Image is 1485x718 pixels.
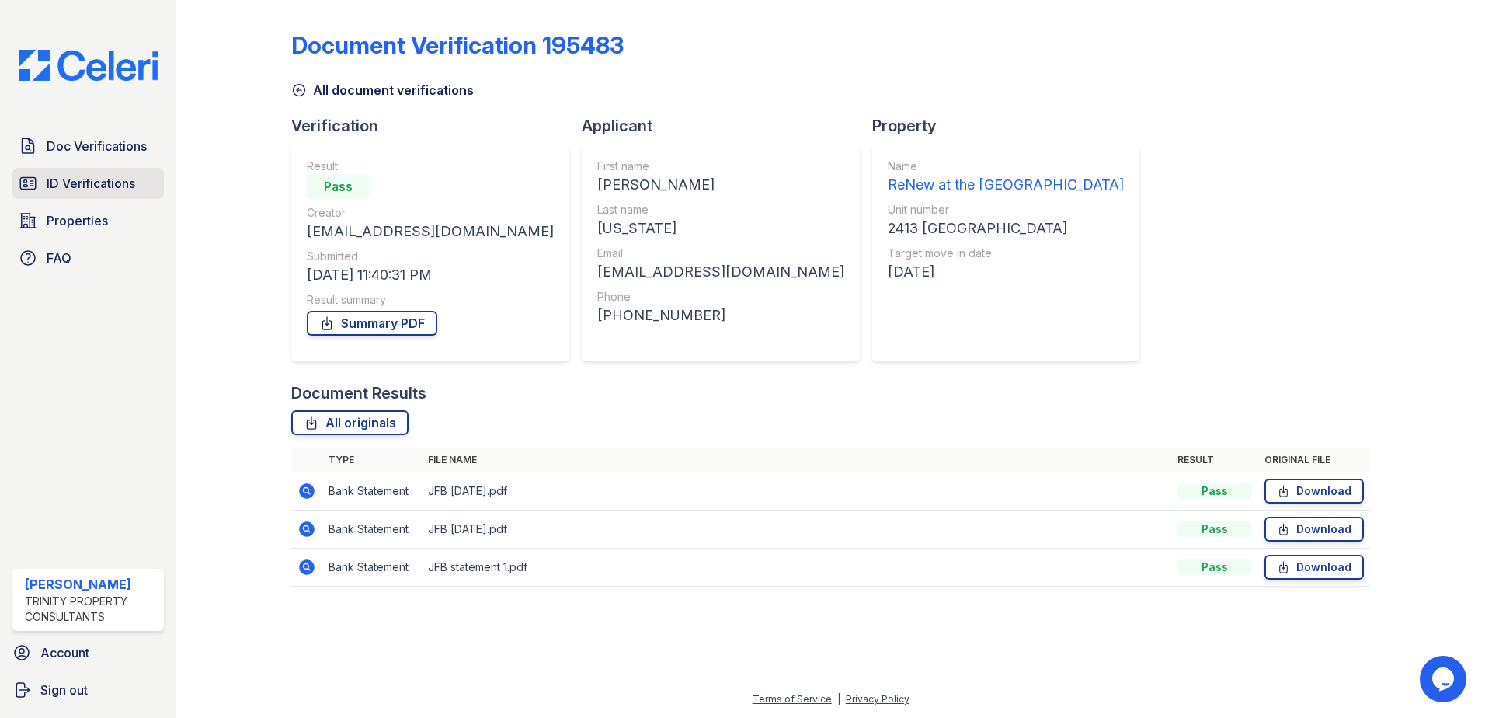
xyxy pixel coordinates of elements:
td: Bank Statement [322,549,422,587]
span: Properties [47,211,108,230]
div: Unit number [888,202,1124,218]
img: CE_Logo_Blue-a8612792a0a2168367f1c8372b55b34899dd931a85d93a1a3d3e32e68fde9ad4.png [6,50,170,81]
a: Account [6,637,170,668]
div: | [837,693,840,705]
div: ReNew at the [GEOGRAPHIC_DATA] [888,174,1124,196]
a: Sign out [6,674,170,706]
span: Doc Verifications [47,137,147,155]
a: Privacy Policy [846,693,909,705]
div: [EMAIL_ADDRESS][DOMAIN_NAME] [597,261,844,283]
div: [PERSON_NAME] [597,174,844,196]
div: Document Results [291,382,426,404]
a: FAQ [12,242,164,274]
a: Download [1264,479,1364,504]
div: Result [307,159,554,174]
div: [EMAIL_ADDRESS][DOMAIN_NAME] [307,221,554,242]
div: Submitted [307,249,554,264]
div: [DATE] [888,261,1124,283]
a: All document verifications [291,81,474,99]
div: Pass [1177,521,1252,537]
div: 2413 [GEOGRAPHIC_DATA] [888,218,1124,239]
div: [DATE] 11:40:31 PM [307,264,554,286]
a: All originals [291,410,409,435]
div: Email [597,246,844,261]
td: Bank Statement [322,511,422,549]
div: Result summary [307,292,554,308]
a: Name ReNew at the [GEOGRAPHIC_DATA] [888,159,1124,196]
div: Document Verification 195483 [291,31,624,59]
td: JFB statement 1.pdf [422,549,1171,587]
div: Last name [597,202,844,218]
div: Target move in date [888,246,1124,261]
th: File name [422,448,1171,472]
div: [PHONE_NUMBER] [597,305,844,326]
th: Original file [1258,448,1370,472]
td: JFB [DATE].pdf [422,472,1171,511]
div: Phone [597,289,844,305]
td: JFB [DATE].pdf [422,511,1171,549]
div: Verification [291,115,582,137]
th: Type [322,448,422,472]
span: FAQ [47,249,71,267]
div: Creator [307,205,554,221]
div: Property [872,115,1152,137]
div: Name [888,159,1124,174]
span: Sign out [40,681,88,699]
div: Applicant [582,115,872,137]
a: Summary PDF [307,311,437,336]
div: Trinity Property Consultants [25,594,158,625]
div: Pass [1177,483,1252,499]
a: Properties [12,205,164,236]
div: Pass [307,174,369,199]
a: Download [1264,555,1364,580]
span: ID Verifications [47,174,135,193]
a: ID Verifications [12,168,164,199]
a: Terms of Service [753,693,832,705]
div: [US_STATE] [597,218,844,239]
a: Download [1264,517,1364,542]
div: First name [597,159,844,174]
div: [PERSON_NAME] [25,575,158,594]
iframe: chat widget [1420,656,1469,702]
td: Bank Statement [322,472,422,511]
span: Account [40,643,89,662]
th: Result [1171,448,1258,472]
a: Doc Verifications [12,131,164,162]
div: Pass [1177,559,1252,575]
